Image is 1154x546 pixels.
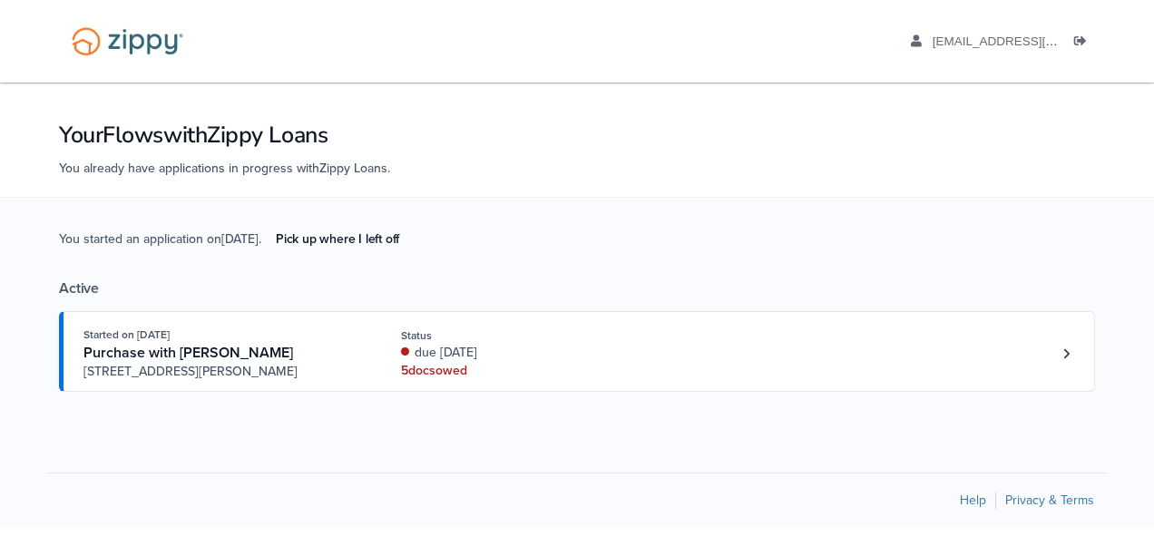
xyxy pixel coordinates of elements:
[59,161,390,176] span: You already have applications in progress with Zippy Loans .
[60,18,195,64] img: Logo
[401,327,643,344] div: Status
[933,34,1140,48] span: jacquelinemichelle@myyahoo.com
[960,492,986,508] a: Help
[59,229,414,279] span: You started an application on [DATE] .
[401,344,643,362] div: due [DATE]
[59,279,1095,297] div: Active
[401,362,643,380] div: 5 doc s owed
[911,34,1140,53] a: edit profile
[1074,34,1094,53] a: Log out
[59,120,1095,151] h1: Your Flows with Zippy Loans
[1005,492,1094,508] a: Privacy & Terms
[59,311,1095,392] a: Open loan 4184939
[83,344,293,362] span: Purchase with [PERSON_NAME]
[261,224,414,254] a: Pick up where I left off
[83,363,360,381] span: [STREET_ADDRESS][PERSON_NAME]
[83,328,170,341] span: Started on [DATE]
[1052,340,1080,367] a: Loan number 4184939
